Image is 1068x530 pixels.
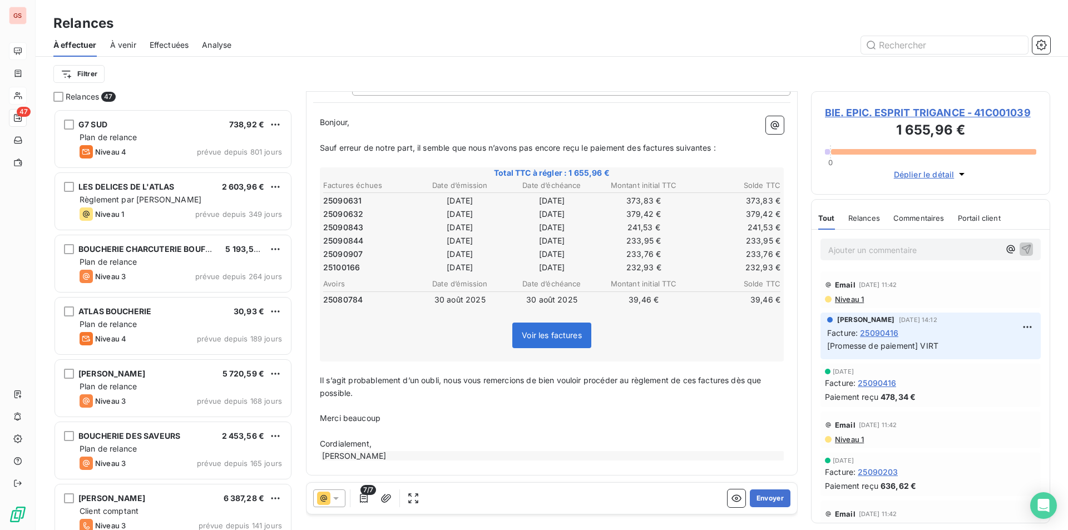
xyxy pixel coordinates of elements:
[197,334,282,343] span: prévue depuis 189 jours
[95,272,126,281] span: Niveau 3
[195,272,282,281] span: prévue depuis 264 jours
[690,221,781,234] td: 241,53 €
[17,107,31,117] span: 47
[95,397,126,405] span: Niveau 3
[848,214,880,222] span: Relances
[95,521,126,530] span: Niveau 3
[522,330,582,340] span: Voir les factures
[818,214,835,222] span: Tout
[825,120,1036,142] h3: 1 655,96 €
[506,235,597,247] td: [DATE]
[323,209,363,220] span: 25090632
[80,257,137,266] span: Plan de relance
[414,208,505,220] td: [DATE]
[750,489,790,507] button: Envoyer
[894,169,955,180] span: Déplier le détail
[195,210,282,219] span: prévue depuis 349 jours
[234,306,264,316] span: 30,93 €
[899,316,937,323] span: [DATE] 14:12
[506,180,597,191] th: Date d’échéance
[224,493,265,503] span: 6 387,28 €
[222,182,265,191] span: 2 603,96 €
[599,278,689,290] th: Montant initial TTC
[80,382,137,391] span: Plan de relance
[53,109,293,530] div: grid
[827,341,938,350] span: [Promesse de paiement] VIRT
[95,147,126,156] span: Niveau 4
[414,294,505,306] td: 30 août 2025
[690,278,781,290] th: Solde TTC
[414,248,505,260] td: [DATE]
[690,261,781,274] td: 232,93 €
[414,195,505,207] td: [DATE]
[414,180,505,191] th: Date d’émission
[78,431,180,440] span: BOUCHERIE DES SAVEURS
[599,248,689,260] td: 233,76 €
[323,294,413,306] td: 25080784
[599,294,689,306] td: 39,46 €
[78,369,145,378] span: [PERSON_NAME]
[506,221,597,234] td: [DATE]
[320,439,372,448] span: Cordialement,
[80,319,137,329] span: Plan de relance
[690,294,781,306] td: 39,46 €
[835,420,856,429] span: Email
[506,195,597,207] td: [DATE]
[202,39,231,51] span: Analyse
[197,459,282,468] span: prévue depuis 165 jours
[360,485,376,495] span: 7/7
[78,182,174,191] span: LES DELICES DE L'ATLAS
[222,369,265,378] span: 5 720,59 €
[323,262,360,273] span: 25100166
[893,214,945,222] span: Commentaires
[506,261,597,274] td: [DATE]
[833,457,854,464] span: [DATE]
[506,294,597,306] td: 30 août 2025
[197,147,282,156] span: prévue depuis 801 jours
[95,210,124,219] span: Niveau 1
[101,92,115,102] span: 47
[599,180,689,191] th: Montant initial TTC
[599,235,689,247] td: 233,95 €
[881,391,916,403] span: 478,34 €
[323,249,363,260] span: 25090907
[414,221,505,234] td: [DATE]
[690,235,781,247] td: 233,95 €
[320,413,380,423] span: Merci beaucoup
[323,195,362,206] span: 25090631
[599,261,689,274] td: 232,93 €
[1030,492,1057,519] div: Open Intercom Messenger
[78,120,107,129] span: G7 SUD
[320,143,716,152] span: Sauf erreur de notre part, il semble que nous n’avons pas encore reçu le paiement des factures su...
[229,120,264,129] span: 738,92 €
[835,280,856,289] span: Email
[690,195,781,207] td: 373,83 €
[80,132,137,142] span: Plan de relance
[323,180,413,191] th: Factures échues
[828,158,833,167] span: 0
[414,261,505,274] td: [DATE]
[881,480,916,492] span: 636,62 €
[859,281,897,288] span: [DATE] 11:42
[53,13,113,33] h3: Relances
[414,235,505,247] td: [DATE]
[833,368,854,375] span: [DATE]
[834,435,864,444] span: Niveau 1
[690,208,781,220] td: 379,42 €
[320,117,349,127] span: Bonjour,
[891,168,971,181] button: Déplier le détail
[80,506,139,516] span: Client comptant
[320,375,764,398] span: Il s’agit probablement d’un oubli, nous vous remercions de bien vouloir procéder au règlement de ...
[323,278,413,290] th: Avoirs
[414,278,505,290] th: Date d’émission
[66,91,99,102] span: Relances
[690,248,781,260] td: 233,76 €
[95,459,126,468] span: Niveau 3
[150,39,189,51] span: Effectuées
[506,278,597,290] th: Date d’échéance
[95,334,126,343] span: Niveau 4
[599,221,689,234] td: 241,53 €
[323,222,363,233] span: 25090843
[599,195,689,207] td: 373,83 €
[78,244,222,254] span: BOUCHERIE CHARCUTERIE BOUFNAR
